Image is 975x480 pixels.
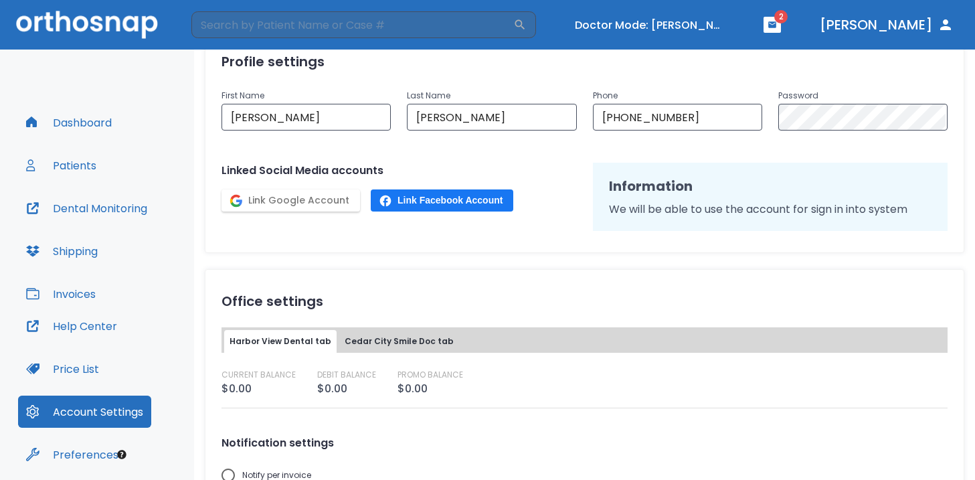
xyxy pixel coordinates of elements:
button: Patients [18,149,104,181]
button: Shipping [18,235,106,267]
button: Cedar City Smile Doc tab [339,330,459,353]
button: Link Facebook Account [371,189,513,212]
p: CURRENT BALANCE [221,369,296,381]
h2: Office settings [221,291,948,311]
p: Linked Social Media accounts [221,163,577,179]
p: PROMO BALANCE [397,369,463,381]
p: DEBIT BALANCE [317,369,376,381]
button: Doctor Mode: [PERSON_NAME] [569,14,730,36]
button: Dashboard [18,106,120,139]
button: Preferences [18,438,126,471]
button: Help Center [18,310,125,342]
input: Phone [593,104,762,131]
img: Orthosnap [16,11,158,38]
button: Price List [18,353,107,385]
button: Dental Monitoring [18,192,155,224]
h2: Information [609,176,932,196]
p: $0.00 [397,381,428,397]
p: $0.00 [221,381,252,397]
p: $0.00 [317,381,347,397]
input: Last Name [407,104,576,131]
div: tabs [224,330,945,353]
label: Notification settings [221,435,509,451]
p: Phone [593,88,762,104]
p: Last Name [407,88,576,104]
input: Search by Patient Name or Case # [191,11,513,38]
h2: Profile settings [221,52,948,72]
button: Account Settings [18,396,151,428]
p: First Name [221,88,391,104]
button: [PERSON_NAME] [814,13,959,37]
div: Tooltip anchor [116,449,128,461]
button: Harbor View Dental tab [224,330,337,353]
p: Password [778,88,948,104]
button: Link Google Account [221,189,360,212]
input: First Name [221,104,391,131]
button: Invoices [18,278,104,310]
p: We will be able to use the account for sign in into system [609,202,932,218]
span: 2 [774,10,788,23]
